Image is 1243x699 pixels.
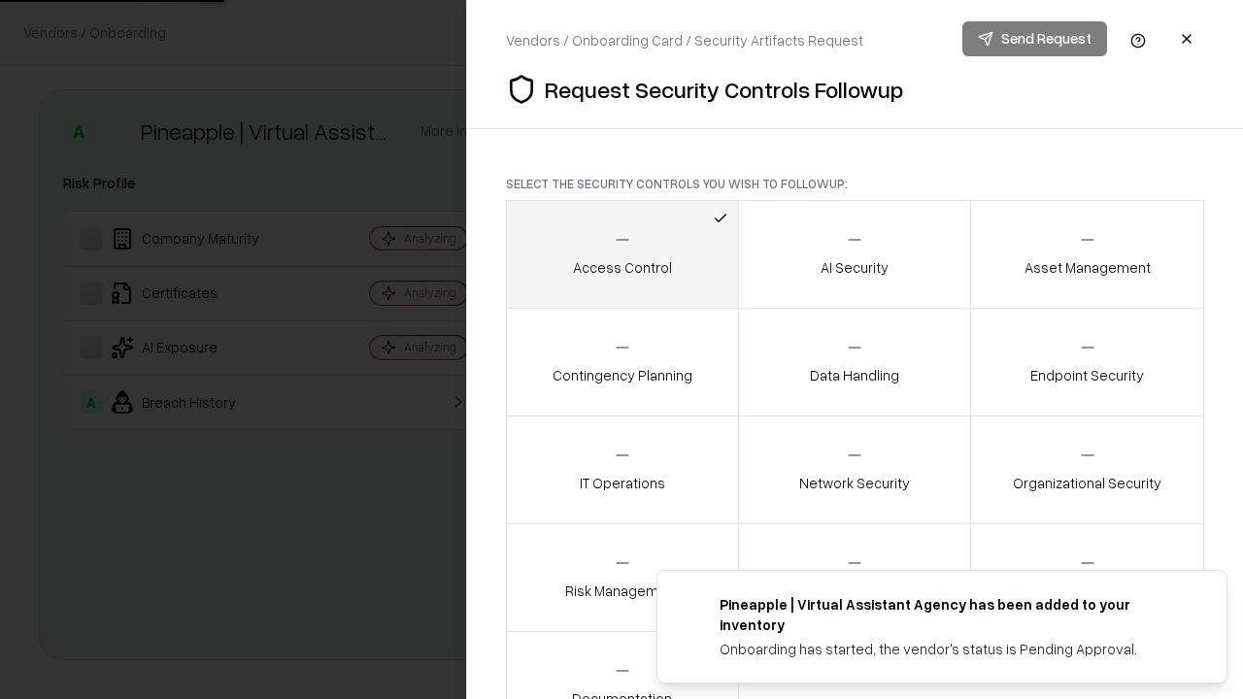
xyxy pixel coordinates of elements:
[738,308,972,416] button: Data Handling
[1013,473,1161,493] p: Organizational Security
[506,308,739,416] button: Contingency Planning
[799,473,910,493] p: Network Security
[681,594,704,617] img: trypineapple.com
[565,581,680,601] p: Risk Management
[720,639,1180,659] div: Onboarding has started, the vendor's status is Pending Approval.
[970,416,1204,524] button: Organizational Security
[970,200,1204,309] button: Asset Management
[553,365,692,385] p: Contingency Planning
[810,365,899,385] p: Data Handling
[738,416,972,524] button: Network Security
[573,257,672,278] p: Access Control
[1030,365,1144,385] p: Endpoint Security
[821,257,889,278] p: AI Security
[970,523,1204,632] button: Threat Management
[506,523,739,632] button: Risk Management
[1025,257,1151,278] p: Asset Management
[545,74,903,105] p: Request Security Controls Followup
[738,200,972,309] button: AI Security
[506,200,739,309] button: Access Control
[506,416,739,524] button: IT Operations
[720,594,1180,635] div: Pineapple | Virtual Assistant Agency has been added to your inventory
[738,523,972,632] button: Security Incidents
[506,30,863,50] div: Vendors / Onboarding Card / Security Artifacts Request
[580,473,665,493] p: IT Operations
[970,308,1204,416] button: Endpoint Security
[506,176,1204,192] p: Select the security controls you wish to followup:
